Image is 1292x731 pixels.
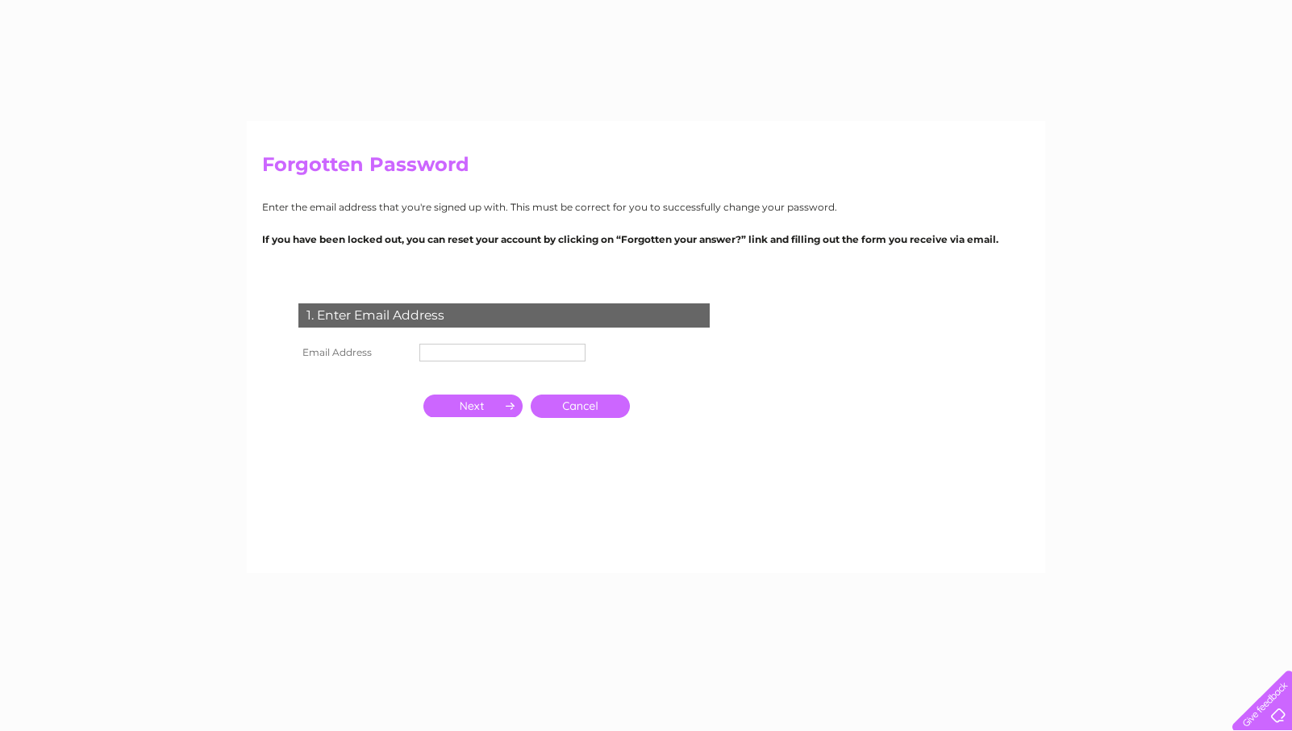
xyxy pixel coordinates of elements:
div: 1. Enter Email Address [298,303,710,328]
th: Email Address [294,340,415,365]
a: Cancel [531,395,630,418]
h2: Forgotten Password [262,153,1030,184]
p: Enter the email address that you're signed up with. This must be correct for you to successfully ... [262,199,1030,215]
p: If you have been locked out, you can reset your account by clicking on “Forgotten your answer?” l... [262,232,1030,247]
